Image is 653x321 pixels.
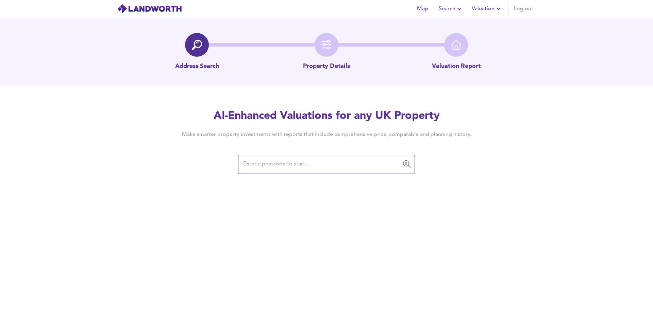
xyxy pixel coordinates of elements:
[436,2,466,16] button: Search
[412,2,433,16] button: Map
[303,62,350,71] p: Property Details
[171,131,482,138] h4: Make smarter property investments with reports that include comprehensive price, comparable and p...
[514,4,533,14] span: Log out
[117,4,182,14] img: logo
[451,40,461,50] img: home-icon
[511,2,536,16] button: Log out
[192,40,202,50] img: search-icon
[175,62,219,71] p: Address Search
[439,4,464,14] span: Search
[171,109,482,124] h2: AI-Enhanced Valuations for any UK Property
[321,40,332,50] img: filter-icon
[432,62,481,71] p: Valuation Report
[414,4,431,14] span: Map
[241,158,402,171] input: Enter a postcode to start...
[472,4,503,14] span: Valuation
[469,2,505,16] button: Valuation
